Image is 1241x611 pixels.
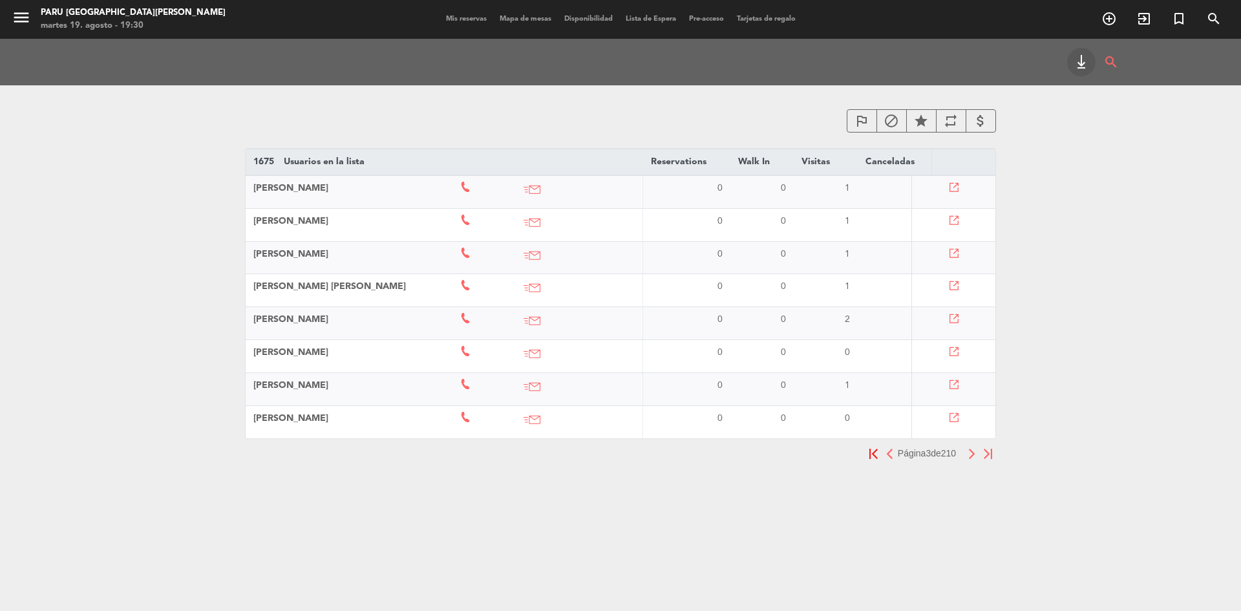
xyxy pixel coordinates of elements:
[854,113,869,129] i: outlined_flag
[1136,11,1152,27] i: exit_to_app
[943,113,959,129] i: repeat
[884,113,899,129] i: block
[845,217,850,226] span: 1
[730,149,794,175] th: Walk In
[1171,11,1187,27] i: turned_in_not
[973,113,988,129] i: attach_money
[794,149,857,175] th: Visitas
[1074,54,1089,70] i: keyboard_tab
[941,448,956,458] span: 210
[858,149,937,175] th: Canceladas
[717,184,723,193] span: 0
[845,250,850,259] span: 1
[717,315,723,324] span: 0
[781,250,786,259] span: 0
[845,315,850,324] span: 2
[717,348,723,357] span: 0
[781,184,786,193] span: 0
[781,315,786,324] span: 0
[968,449,976,459] img: next.png
[558,16,619,23] span: Disponibilidad
[717,414,723,423] span: 0
[12,8,31,27] i: menu
[253,282,406,291] span: [PERSON_NAME] [PERSON_NAME]
[869,449,878,459] img: first.png
[984,449,992,459] img: last.png
[913,113,929,129] i: star
[730,16,802,23] span: Tarjetas de regalo
[717,381,723,390] span: 0
[253,315,328,324] span: [PERSON_NAME]
[253,414,328,423] span: [PERSON_NAME]
[845,348,850,357] span: 0
[41,19,226,32] div: martes 19. agosto - 19:30
[865,448,996,458] pagination-template: Página de
[845,184,850,193] span: 1
[253,250,328,259] span: [PERSON_NAME]
[717,217,723,226] span: 0
[781,381,786,390] span: 0
[284,157,365,166] span: Usuarios en la lista
[845,414,850,423] span: 0
[781,348,786,357] span: 0
[440,16,493,23] span: Mis reservas
[717,250,723,259] span: 0
[845,381,850,390] span: 1
[683,16,730,23] span: Pre-acceso
[1206,11,1222,27] i: search
[619,16,683,23] span: Lista de Espera
[493,16,558,23] span: Mapa de mesas
[253,381,328,390] span: [PERSON_NAME]
[845,282,850,291] span: 1
[253,184,328,193] span: [PERSON_NAME]
[643,149,730,175] th: Reservations
[717,282,723,291] span: 0
[1101,11,1117,27] i: add_circle_outline
[41,6,226,19] div: Paru [GEOGRAPHIC_DATA][PERSON_NAME]
[253,217,328,226] span: [PERSON_NAME]
[253,348,328,357] span: [PERSON_NAME]
[781,282,786,291] span: 0
[781,414,786,423] span: 0
[1103,48,1119,76] i: search
[926,448,931,458] span: 3
[886,449,894,459] img: prev.png
[781,217,786,226] span: 0
[253,157,274,166] b: 1675
[12,8,31,32] button: menu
